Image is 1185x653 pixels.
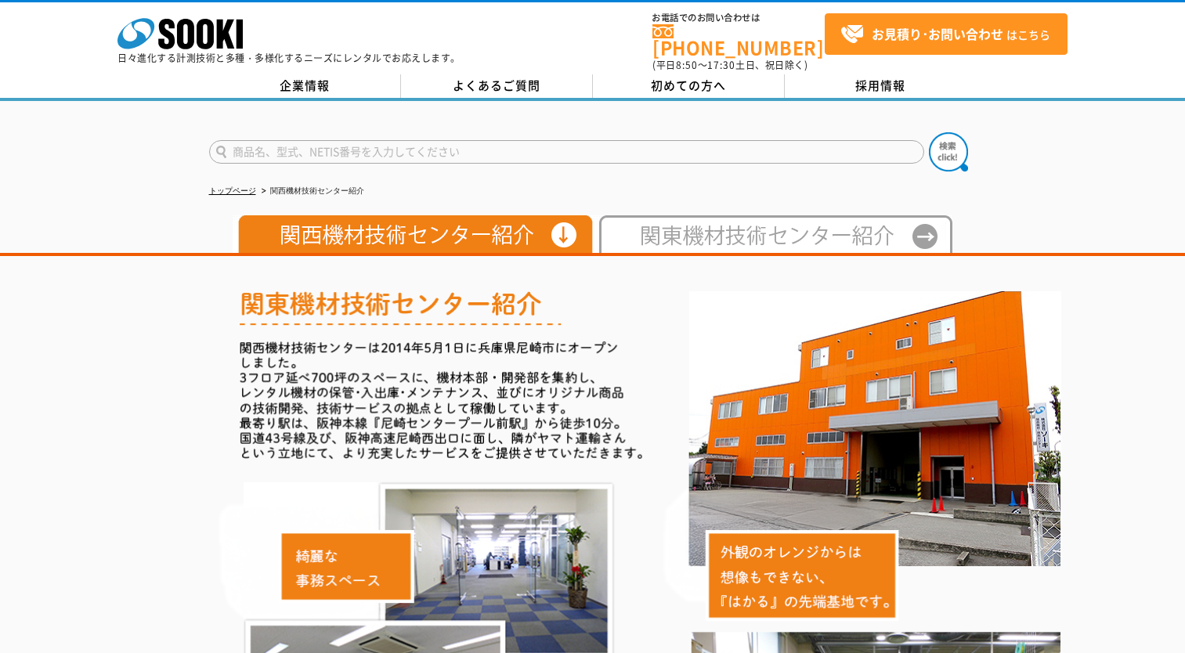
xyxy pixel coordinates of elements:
strong: お見積り･お問い合わせ [872,24,1003,43]
a: お見積り･お問い合わせはこちら [825,13,1068,55]
a: トップページ [209,186,256,195]
a: 企業情報 [209,74,401,98]
span: 初めての方へ [651,77,726,94]
a: よくあるご質問 [401,74,593,98]
span: (平日 ～ 土日、祝日除く) [652,58,807,72]
a: 初めての方へ [593,74,785,98]
img: 関西機材技術センター紹介 [233,215,593,253]
span: 17:30 [707,58,735,72]
li: 関西機材技術センター紹介 [258,183,364,200]
img: 東日本テクニカルセンター紹介 [593,215,952,253]
span: お電話でのお問い合わせは [652,13,825,23]
p: 日々進化する計測技術と多種・多様化するニーズにレンタルでお応えします。 [117,53,461,63]
span: 8:50 [676,58,698,72]
a: 採用情報 [785,74,977,98]
a: [PHONE_NUMBER] [652,24,825,56]
input: 商品名、型式、NETIS番号を入力してください [209,140,924,164]
span: はこちら [840,23,1050,46]
a: 東日本テクニカルセンター紹介 [593,238,952,250]
a: 関西機材技術センター紹介 [233,238,593,250]
img: btn_search.png [929,132,968,171]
